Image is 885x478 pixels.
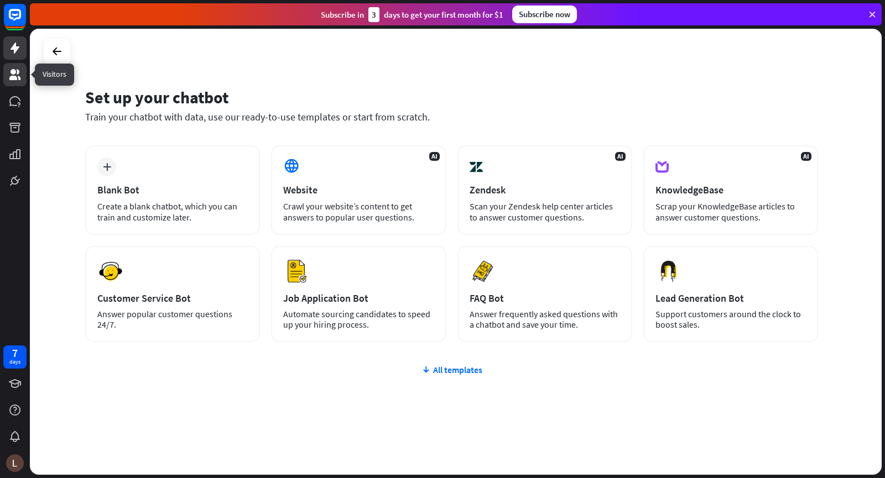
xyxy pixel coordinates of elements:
div: Blank Bot [97,183,248,196]
div: Website [283,183,434,196]
span: AI [429,152,440,161]
div: Answer popular customer questions 24/7. [97,309,248,330]
div: Answer frequently asked questions with a chatbot and save your time. [470,309,620,330]
span: AI [615,152,626,161]
div: KnowledgeBase [655,183,806,196]
div: Set up your chatbot [85,87,818,108]
div: Scan your Zendesk help center articles to answer customer questions. [470,201,620,223]
div: 7 [12,348,18,358]
div: FAQ Bot [470,292,620,304]
div: Job Application Bot [283,292,434,304]
div: Automate sourcing candidates to speed up your hiring process. [283,309,434,330]
div: Customer Service Bot [97,292,248,304]
div: Support customers around the clock to boost sales. [655,309,806,330]
span: AI [801,152,811,161]
div: Subscribe in days to get your first month for $1 [321,7,503,22]
div: Lead Generation Bot [655,292,806,304]
div: Train your chatbot with data, use our ready-to-use templates or start from scratch. [85,111,818,123]
div: Scrap your KnowledgeBase articles to answer customer questions. [655,201,806,223]
div: Create a blank chatbot, which you can train and customize later. [97,201,248,223]
div: All templates [85,364,818,375]
div: days [9,358,20,366]
div: Subscribe now [512,6,577,23]
button: Open LiveChat chat widget [9,4,42,38]
i: plus [103,163,111,171]
a: 7 days [3,345,27,369]
div: Zendesk [470,183,620,196]
div: Crawl your website’s content to get answers to popular user questions. [283,201,434,223]
div: 3 [368,7,379,22]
